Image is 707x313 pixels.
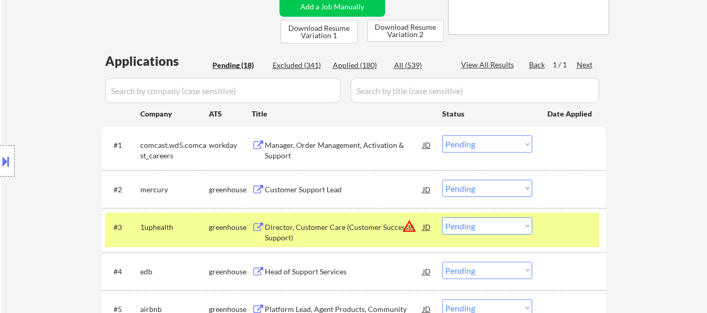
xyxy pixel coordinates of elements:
[422,135,432,154] div: JD
[422,180,432,199] div: JD
[209,109,252,119] div: ATS
[265,184,423,195] div: Customer Support Lead
[105,78,341,103] input: Search by company (case sensitive)
[209,140,252,150] div: workday
[273,60,325,71] div: Excluded (341)
[529,60,546,70] div: Back
[402,219,417,234] button: warning_amber
[422,217,432,236] div: JD
[209,266,252,277] div: greenhouse
[422,262,432,281] div: JD
[280,20,358,43] button: Download Resume Variation 1
[547,109,593,119] div: Date Applied
[265,222,423,242] div: Director, Customer Care (Customer Success & Support)
[265,140,423,160] div: Manager, Order Management, Activation & Support
[114,266,132,277] div: #4
[209,184,252,195] div: greenhouse
[140,266,209,277] div: edb
[351,78,599,103] input: Search by title (case sensitive)
[333,60,385,71] div: Applied (180)
[367,20,444,42] button: Download Resume Variation 2
[212,60,265,71] div: Pending (18)
[461,60,517,70] div: View All Results
[553,60,577,70] div: 1 / 1
[252,109,432,119] div: Title
[394,60,446,71] div: All (539)
[577,60,593,70] div: Next
[209,222,252,233] div: greenhouse
[105,55,209,67] div: Applications
[442,104,532,123] div: Status
[265,266,423,277] div: Head of Support Services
